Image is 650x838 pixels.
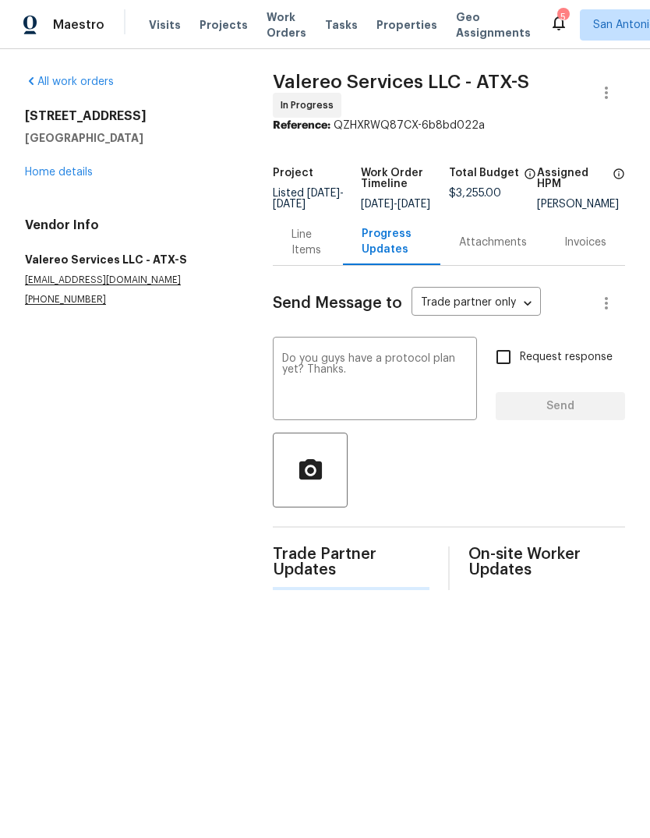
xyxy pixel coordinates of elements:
span: Trade Partner Updates [273,546,429,578]
span: Projects [200,17,248,33]
textarea: Do you guys have a protocol plan yet? Thanks. [282,353,468,408]
span: Send Message to [273,295,402,311]
div: Line Items [291,227,323,258]
h5: Assigned HPM [537,168,608,189]
span: The total cost of line items that have been proposed by Opendoor. This sum includes line items th... [524,168,536,188]
div: Invoices [564,235,606,250]
span: Tasks [325,19,358,30]
div: Trade partner only [412,291,541,316]
div: QZHXRWQ87CX-6b8bd022a [273,118,625,133]
span: The hpm assigned to this work order. [613,168,625,199]
chrome_annotation: [EMAIL_ADDRESS][DOMAIN_NAME] [25,275,181,285]
h5: [GEOGRAPHIC_DATA] [25,130,235,146]
h5: Total Budget [449,168,519,179]
span: [DATE] [307,188,340,199]
h5: Work Order Timeline [361,168,449,189]
h5: Project [273,168,313,179]
h4: Vendor Info [25,217,235,233]
div: Attachments [459,235,527,250]
span: [DATE] [397,199,430,210]
a: All work orders [25,76,114,87]
b: Reference: [273,120,330,131]
div: Progress Updates [362,226,422,257]
span: Properties [376,17,437,33]
span: Request response [520,349,613,366]
span: Geo Assignments [456,9,531,41]
span: - [361,199,430,210]
span: [DATE] [361,199,394,210]
a: Home details [25,167,93,178]
span: Valereo Services LLC - ATX-S [273,72,529,91]
div: [PERSON_NAME] [537,199,625,210]
h2: [STREET_ADDRESS] [25,108,235,124]
h5: Valereo Services LLC - ATX-S [25,252,235,267]
chrome_annotation: [PHONE_NUMBER] [25,295,106,305]
span: Listed [273,188,344,210]
span: [DATE] [273,199,306,210]
span: Visits [149,17,181,33]
div: 5 [557,9,568,25]
span: Work Orders [267,9,306,41]
span: In Progress [281,97,340,113]
span: Maestro [53,17,104,33]
span: On-site Worker Updates [468,546,625,578]
span: $3,255.00 [449,188,501,199]
span: - [273,188,344,210]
